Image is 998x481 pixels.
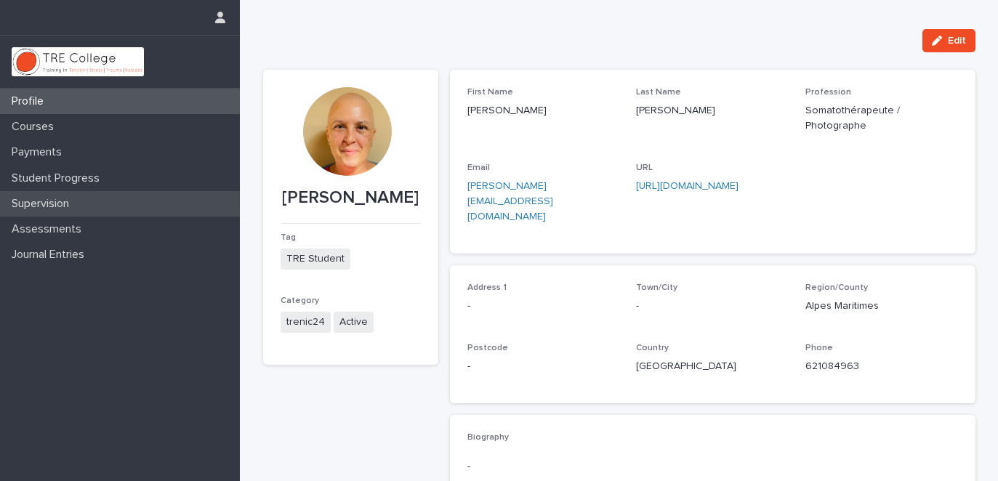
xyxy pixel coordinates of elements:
[922,29,975,52] button: Edit
[467,299,619,314] p: -
[467,459,958,474] p: -
[636,283,677,292] span: Town/City
[636,163,653,172] span: URL
[12,47,144,76] img: L01RLPSrRaOWR30Oqb5K
[636,103,788,118] p: [PERSON_NAME]
[636,88,681,97] span: Last Name
[467,359,619,374] p: -
[636,359,788,374] p: [GEOGRAPHIC_DATA]
[805,103,957,134] p: Somatothérapeute / Photographe
[467,103,619,118] p: [PERSON_NAME]
[805,299,957,314] p: Alpes Maritimes
[281,248,350,270] span: TRE Student
[281,312,331,333] span: trenic24
[281,187,421,209] p: [PERSON_NAME]
[805,283,868,292] span: Region/County
[6,94,55,108] p: Profile
[636,344,669,352] span: Country
[636,181,739,191] a: [URL][DOMAIN_NAME]
[805,361,859,371] a: 621084963
[334,312,374,333] span: Active
[948,36,966,46] span: Edit
[6,171,111,185] p: Student Progress
[6,222,93,236] p: Assessments
[467,433,509,442] span: Biography
[805,344,833,352] span: Phone
[281,233,296,242] span: Tag
[6,120,65,134] p: Courses
[467,163,490,172] span: Email
[6,145,73,159] p: Payments
[6,197,81,211] p: Supervision
[467,283,507,292] span: Address 1
[6,248,96,262] p: Journal Entries
[467,88,513,97] span: First Name
[805,88,851,97] span: Profession
[467,344,508,352] span: Postcode
[467,181,553,222] a: [PERSON_NAME][EMAIL_ADDRESS][DOMAIN_NAME]
[636,299,788,314] p: -
[281,296,319,305] span: Category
